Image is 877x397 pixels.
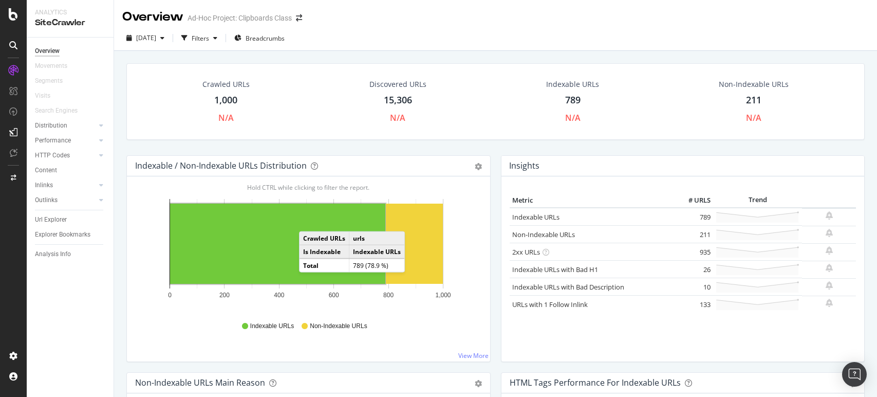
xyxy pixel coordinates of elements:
[300,231,349,245] td: Crawled URLs
[35,249,71,260] div: Analysis Info
[296,14,302,22] div: arrow-right-arrow-left
[35,165,57,176] div: Content
[35,150,70,161] div: HTTP Codes
[250,322,294,331] span: Indexable URLs
[300,259,349,272] td: Total
[826,281,833,290] div: bell-plus
[349,245,405,259] td: Indexable URLs
[672,296,713,313] td: 133
[672,226,713,243] td: 211
[35,249,106,260] a: Analysis Info
[168,292,172,299] text: 0
[35,91,50,101] div: Visits
[672,208,713,226] td: 789
[35,135,71,146] div: Performance
[713,193,802,208] th: Trend
[369,79,426,89] div: Discovered URLs
[122,8,183,26] div: Overview
[512,230,575,239] a: Non-Indexable URLs
[35,214,106,225] a: Url Explorer
[475,163,482,170] div: gear
[35,105,78,116] div: Search Engines
[826,246,833,255] div: bell-plus
[219,292,230,299] text: 200
[35,120,67,131] div: Distribution
[135,377,265,388] div: Non-Indexable URLs Main Reason
[35,195,96,206] a: Outlinks
[35,61,67,71] div: Movements
[35,195,58,206] div: Outlinks
[35,76,63,86] div: Segments
[35,229,90,240] div: Explorer Bookmarks
[274,292,284,299] text: 400
[35,8,105,17] div: Analytics
[300,245,349,259] td: Is Indexable
[565,112,581,124] div: N/A
[458,351,489,360] a: View More
[35,150,96,161] a: HTTP Codes
[35,46,106,57] a: Overview
[384,94,412,107] div: 15,306
[826,299,833,307] div: bell-plus
[35,229,106,240] a: Explorer Bookmarks
[842,362,867,387] div: Open Intercom Messenger
[435,292,451,299] text: 1,000
[719,79,789,89] div: Non-Indexable URLs
[475,380,482,387] div: gear
[35,46,60,57] div: Overview
[746,112,761,124] div: N/A
[510,193,673,208] th: Metric
[329,292,339,299] text: 600
[512,247,540,257] a: 2xx URLs
[672,278,713,296] td: 10
[35,165,106,176] a: Content
[35,76,73,86] a: Segments
[310,322,367,331] span: Non-Indexable URLs
[512,265,598,274] a: Indexable URLs with Bad H1
[35,105,88,116] a: Search Engines
[390,112,405,124] div: N/A
[746,94,761,107] div: 211
[177,30,221,46] button: Filters
[349,231,405,245] td: urls
[672,261,713,278] td: 26
[565,94,581,107] div: 789
[35,61,78,71] a: Movements
[230,30,289,46] button: Breadcrumbs
[672,193,713,208] th: # URLS
[214,94,237,107] div: 1,000
[188,13,292,23] div: Ad-Hoc Project: Clipboards Class
[826,211,833,220] div: bell-plus
[135,160,307,171] div: Indexable / Non-Indexable URLs Distribution
[546,79,599,89] div: Indexable URLs
[826,229,833,237] div: bell-plus
[509,159,539,173] h4: Insights
[192,34,209,43] div: Filters
[135,193,477,312] svg: A chart.
[35,91,61,101] a: Visits
[826,264,833,272] div: bell-plus
[35,120,96,131] a: Distribution
[35,180,53,191] div: Inlinks
[202,79,250,89] div: Crawled URLs
[35,17,105,29] div: SiteCrawler
[35,180,96,191] a: Inlinks
[383,292,394,299] text: 800
[512,282,624,292] a: Indexable URLs with Bad Description
[35,214,67,225] div: Url Explorer
[136,33,156,42] span: 2025 Oct. 6th
[512,300,588,309] a: URLs with 1 Follow Inlink
[35,135,96,146] a: Performance
[672,243,713,261] td: 935
[218,112,234,124] div: N/A
[512,212,559,222] a: Indexable URLs
[349,259,405,272] td: 789 (78.9 %)
[122,30,169,46] button: [DATE]
[246,34,285,43] span: Breadcrumbs
[510,377,681,388] div: HTML Tags Performance for Indexable URLs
